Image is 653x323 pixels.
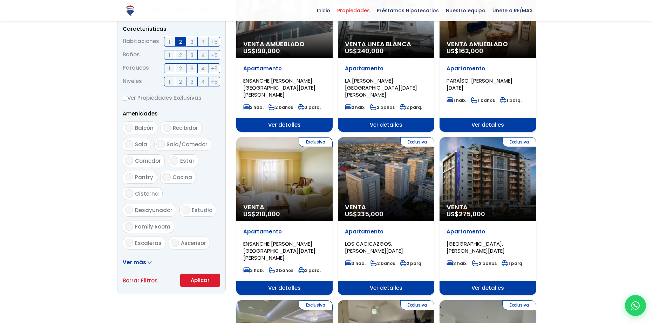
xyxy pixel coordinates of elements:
span: 240,000 [357,47,384,55]
span: 1 [169,51,170,59]
p: Amenidades [123,109,220,118]
span: 3 [190,51,193,59]
span: PARAÍSO, [PERSON_NAME][DATE] [447,77,512,91]
span: Inicio [313,5,334,16]
span: 3 hab. [447,260,467,266]
span: 4 [201,64,205,73]
span: 2 baños [269,267,293,273]
span: 3 hab. [243,267,264,273]
span: 2 hab. [243,104,264,110]
p: Características [123,24,220,33]
span: 4 [201,77,205,86]
img: Logo de REMAX [124,5,136,17]
input: Balcón [125,124,133,132]
span: 4 [201,51,205,59]
span: Family Room [135,223,170,230]
span: 3 [190,64,193,73]
span: Propiedades [334,5,373,16]
span: LA [PERSON_NAME][GEOGRAPHIC_DATA][DATE][PERSON_NAME] [345,77,417,98]
span: Sala/Comedor [166,141,208,148]
span: Escaleras [135,239,162,247]
input: Cisterna [125,189,133,198]
span: Nuestro equipo [442,5,489,16]
span: 162,000 [459,47,483,55]
span: ENSANCHE [PERSON_NAME][GEOGRAPHIC_DATA][DATE][PERSON_NAME] [243,77,315,98]
span: 3 parq. [298,104,321,110]
span: Exclusiva [400,300,434,310]
span: Sala [135,141,147,148]
input: Estudio [182,206,190,214]
span: Ascensor [181,239,206,247]
span: LOS CACICAZGOS, [PERSON_NAME][DATE] [345,240,403,254]
span: Estar [180,157,195,164]
span: 2 parq. [400,260,422,266]
label: Ver Propiedades Exclusivas [123,93,220,102]
span: +5 [211,37,218,46]
p: Apartamento [243,65,326,72]
input: Estar [170,156,178,165]
span: 3 hab. [345,260,366,266]
span: Ver detalles [338,118,434,132]
input: Escaleras [125,239,133,247]
span: 2 hab. [345,104,365,110]
span: US$ [243,47,280,55]
input: Ver Propiedades Exclusivas [123,96,127,100]
a: Exclusiva Venta US$275,000 Apartamento [GEOGRAPHIC_DATA], [PERSON_NAME][DATE] 3 hab. 2 baños 1 pa... [440,137,536,295]
span: Exclusiva [502,137,536,147]
span: [GEOGRAPHIC_DATA], [PERSON_NAME][DATE] [447,240,505,254]
span: 3 [190,77,193,86]
a: Exclusiva Venta US$210,000 Apartamento ENSANCHE [PERSON_NAME][GEOGRAPHIC_DATA][DATE][PERSON_NAME]... [236,137,333,295]
input: Pantry [125,173,133,181]
span: 4 [201,37,205,46]
span: Venta Amueblado [243,41,326,48]
span: US$ [345,210,383,218]
span: Balcón [135,124,154,132]
span: 1 [169,64,170,73]
span: 2 [179,64,182,73]
span: 2 baños [370,104,395,110]
span: Ver detalles [338,281,434,295]
span: Habitaciones [123,37,159,47]
span: Comedor [135,157,161,164]
a: Ver más [123,259,152,266]
input: Cocina [162,173,171,181]
span: Venta [243,204,326,211]
input: Ascensor [171,239,179,247]
span: Venta Amueblado [447,41,529,48]
span: 1 [169,77,170,86]
span: 2 [179,51,182,59]
span: Exclusiva [299,300,333,310]
span: 2 parq. [400,104,422,110]
p: Apartamento [345,65,427,72]
span: Exclusiva [400,137,434,147]
span: Ver más [123,259,146,266]
p: Apartamento [345,228,427,235]
button: Aplicar [180,274,220,287]
span: 1 baños [471,97,495,103]
span: Ver detalles [440,281,536,295]
input: Desayunador [125,206,133,214]
p: Apartamento [447,228,529,235]
input: Comedor [125,156,133,165]
span: Cocina [172,174,192,181]
span: 235,000 [357,210,383,218]
span: Únete a RE/MAX [489,5,536,16]
span: Cisterna [135,190,159,197]
input: Recibidor [163,124,171,132]
span: 1 hab. [447,97,466,103]
span: US$ [447,210,485,218]
span: 190,000 [256,47,280,55]
span: Exclusiva [502,300,536,310]
span: US$ [243,210,280,218]
span: Venta [345,204,427,211]
span: Venta Linea Blanca [345,41,427,48]
span: Venta [447,204,529,211]
span: Ver detalles [236,281,333,295]
span: Parqueos [123,63,149,73]
span: +5 [211,64,218,73]
input: Sala [125,140,133,148]
span: +5 [211,77,218,86]
span: Desayunador [135,206,172,214]
span: ENSANCHE [PERSON_NAME][GEOGRAPHIC_DATA][DATE][PERSON_NAME] [243,240,315,261]
span: Préstamos Hipotecarios [373,5,442,16]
